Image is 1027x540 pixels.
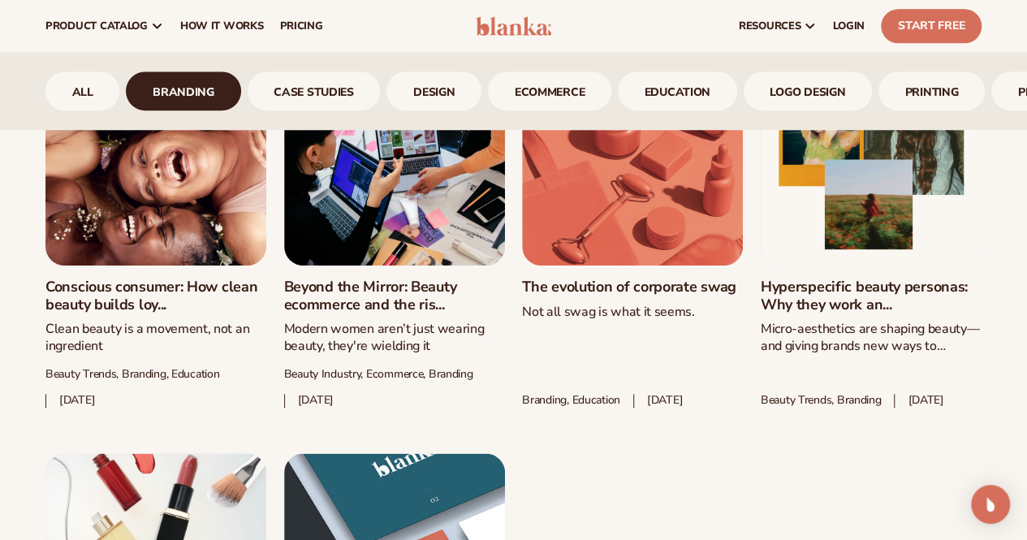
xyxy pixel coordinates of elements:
span: pricing [279,19,322,32]
a: printing [878,72,985,111]
a: Conscious consumer: How clean beauty builds loy... [45,279,266,313]
div: 2 / 9 [126,72,240,111]
a: ecommerce [488,72,611,111]
a: The evolution of corporate swag [522,279,743,296]
a: case studies [248,72,381,111]
div: 1 / 9 [45,72,119,111]
a: All [45,72,119,111]
a: Start Free [881,9,982,43]
div: Open Intercom Messenger [971,485,1010,524]
span: product catalog [45,19,148,32]
span: How It Works [180,19,264,32]
a: design [386,72,481,111]
a: Hyperspecific beauty personas: Why they work an... [761,279,982,313]
div: 6 / 9 [618,72,737,111]
a: logo design [744,72,872,111]
span: resources [739,19,800,32]
div: 3 / 9 [248,72,381,111]
div: 7 / 9 [744,72,872,111]
a: Beyond the Mirror: Beauty ecommerce and the ris... [284,279,505,313]
div: 8 / 9 [878,72,985,111]
span: LOGIN [833,19,865,32]
div: 4 / 9 [386,72,481,111]
div: 5 / 9 [488,72,611,111]
a: Education [618,72,737,111]
a: branding [126,72,240,111]
img: logo [476,16,552,36]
